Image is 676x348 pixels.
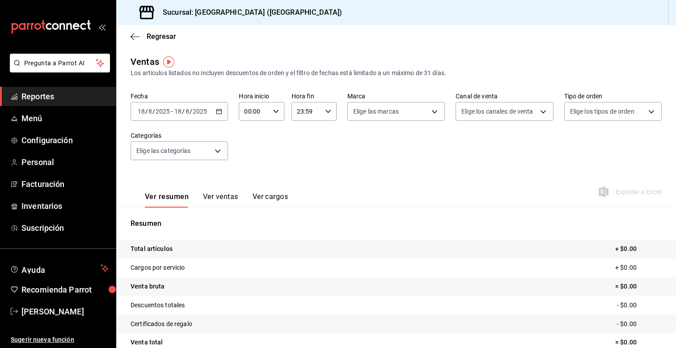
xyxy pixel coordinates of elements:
[192,108,207,115] input: ----
[21,200,109,212] span: Inventarios
[615,282,662,291] p: = $0.00
[21,306,109,318] span: [PERSON_NAME]
[131,218,662,229] p: Resumen
[11,335,109,344] span: Sugerir nueva función
[98,23,106,30] button: open_drawer_menu
[615,338,662,347] p: = $0.00
[182,108,185,115] span: /
[21,222,109,234] span: Suscripción
[6,65,110,74] a: Pregunta a Parrot AI
[10,54,110,72] button: Pregunta a Parrot AI
[147,32,176,41] span: Regresar
[155,108,170,115] input: ----
[353,107,399,116] span: Elige las marcas
[136,146,191,155] span: Elige las categorías
[131,301,185,310] p: Descuentos totales
[131,263,185,272] p: Cargos por servicio
[171,108,173,115] span: -
[292,93,337,99] label: Hora fin
[131,319,192,329] p: Certificados de regalo
[21,112,109,124] span: Menú
[24,59,96,68] span: Pregunta a Parrot AI
[131,55,159,68] div: Ventas
[21,284,109,296] span: Recomienda Parrot
[137,108,145,115] input: --
[564,93,662,99] label: Tipo de orden
[131,132,228,139] label: Categorías
[21,156,109,168] span: Personal
[615,244,662,254] p: + $0.00
[617,319,662,329] p: - $0.00
[131,93,228,99] label: Fecha
[163,56,174,68] img: Tooltip marker
[152,108,155,115] span: /
[131,32,176,41] button: Regresar
[461,107,533,116] span: Elige los canales de venta
[21,178,109,190] span: Facturación
[347,93,445,99] label: Marca
[239,93,284,99] label: Hora inicio
[156,7,342,18] h3: Sucursal: [GEOGRAPHIC_DATA] ([GEOGRAPHIC_DATA])
[145,192,189,208] button: Ver resumen
[21,90,109,102] span: Reportes
[131,68,662,78] div: Los artículos listados no incluyen descuentos de orden y el filtro de fechas está limitado a un m...
[570,107,634,116] span: Elige los tipos de orden
[185,108,190,115] input: --
[456,93,553,99] label: Canal de venta
[148,108,152,115] input: --
[21,263,97,274] span: Ayuda
[203,192,238,208] button: Ver ventas
[131,338,163,347] p: Venta total
[145,108,148,115] span: /
[131,244,173,254] p: Total artículos
[617,301,662,310] p: - $0.00
[131,282,165,291] p: Venta bruta
[21,134,109,146] span: Configuración
[190,108,192,115] span: /
[253,192,288,208] button: Ver cargos
[615,263,662,272] p: + $0.00
[145,192,288,208] div: navigation tabs
[174,108,182,115] input: --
